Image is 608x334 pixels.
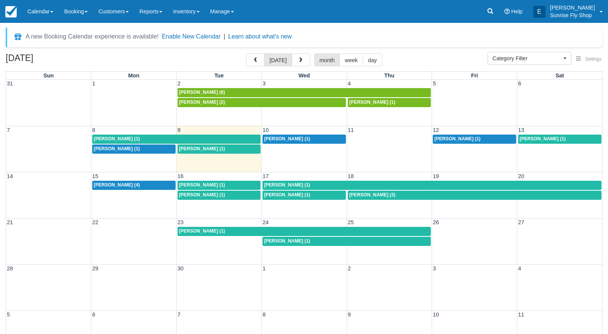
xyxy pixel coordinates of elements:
span: 4 [347,80,352,87]
span: [PERSON_NAME] (1) [264,192,310,198]
span: 24 [262,219,269,225]
button: Settings [571,54,606,65]
h2: [DATE] [6,53,102,67]
span: [PERSON_NAME] (1) [264,136,310,141]
span: [PERSON_NAME] (1) [179,182,225,188]
span: 4 [517,265,522,271]
span: Thu [384,72,394,79]
span: 10 [262,127,269,133]
span: 31 [6,80,14,87]
a: [PERSON_NAME] (1) [178,191,261,200]
p: Sunrise Fly Shop [550,11,595,19]
a: [PERSON_NAME] (1) [433,135,516,144]
span: [PERSON_NAME] (1) [434,136,480,141]
span: [PERSON_NAME] (1) [179,228,225,234]
button: day [363,53,382,66]
span: 27 [517,219,525,225]
a: [PERSON_NAME] (1) [518,135,602,144]
a: [PERSON_NAME] (1) [92,135,261,144]
span: 2 [177,80,181,87]
span: 26 [432,219,440,225]
a: [PERSON_NAME] (1) [262,237,431,246]
span: Fri [471,72,478,79]
span: [PERSON_NAME] (1) [349,100,395,105]
button: month [314,53,340,66]
div: E [533,6,546,18]
span: Help [511,8,523,14]
span: [PERSON_NAME] (1) [264,238,310,244]
span: 3 [262,80,266,87]
span: | [224,33,225,40]
span: 1 [91,80,96,87]
span: [PERSON_NAME] (1) [179,146,225,151]
span: 7 [6,127,11,133]
span: 18 [347,173,355,179]
span: [PERSON_NAME] (4) [94,182,140,188]
span: 8 [262,312,266,318]
span: 22 [91,219,99,225]
a: [PERSON_NAME] (1) [262,181,602,190]
span: 5 [6,312,11,318]
span: 11 [347,127,355,133]
a: [PERSON_NAME] (1) [92,145,176,154]
span: 13 [517,127,525,133]
a: [PERSON_NAME] (4) [92,181,176,190]
p: [PERSON_NAME] [550,4,595,11]
span: [PERSON_NAME] (1) [94,136,140,141]
span: [PERSON_NAME] (3) [349,192,395,198]
button: [DATE] [264,53,292,66]
a: [PERSON_NAME] (1) [178,227,431,236]
span: 10 [432,312,440,318]
span: 5 [432,80,437,87]
span: 6 [91,312,96,318]
a: [PERSON_NAME] (1) [262,135,346,144]
span: Tue [214,72,224,79]
a: [PERSON_NAME] (6) [178,88,431,97]
span: 2 [347,265,352,271]
span: Sat [555,72,564,79]
span: 20 [517,173,525,179]
span: 29 [91,265,99,271]
span: [PERSON_NAME] (2) [179,100,225,105]
span: 25 [347,219,355,225]
span: 6 [517,80,522,87]
span: 7 [177,312,181,318]
button: Enable New Calendar [162,33,221,40]
span: [PERSON_NAME] (1) [94,146,140,151]
a: [PERSON_NAME] (1) [348,98,431,107]
span: 16 [177,173,184,179]
span: 17 [262,173,269,179]
span: [PERSON_NAME] (1) [179,192,225,198]
a: [PERSON_NAME] (3) [348,191,602,200]
span: 19 [432,173,440,179]
span: 8 [91,127,96,133]
span: 1 [262,265,266,271]
button: week [339,53,363,66]
span: 30 [177,265,184,271]
a: [PERSON_NAME] (1) [178,181,261,190]
img: checkfront-main-nav-mini-logo.png [5,6,17,18]
span: 15 [91,173,99,179]
a: Learn about what's new [228,33,292,40]
i: Help [504,9,510,14]
button: Category Filter [488,52,571,65]
a: [PERSON_NAME] (1) [262,191,346,200]
span: 9 [177,127,181,133]
span: 3 [432,265,437,271]
span: Mon [128,72,140,79]
span: 21 [6,219,14,225]
span: [PERSON_NAME] (6) [179,90,225,95]
span: 12 [432,127,440,133]
span: [PERSON_NAME] (1) [264,182,310,188]
span: Settings [585,56,602,62]
span: Wed [298,72,310,79]
span: 23 [177,219,184,225]
span: 14 [6,173,14,179]
a: [PERSON_NAME] (1) [178,145,261,154]
div: A new Booking Calendar experience is available! [26,32,159,41]
span: 11 [517,312,525,318]
span: 9 [347,312,352,318]
span: Sun [43,72,54,79]
span: 28 [6,265,14,271]
span: [PERSON_NAME] (1) [520,136,566,141]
